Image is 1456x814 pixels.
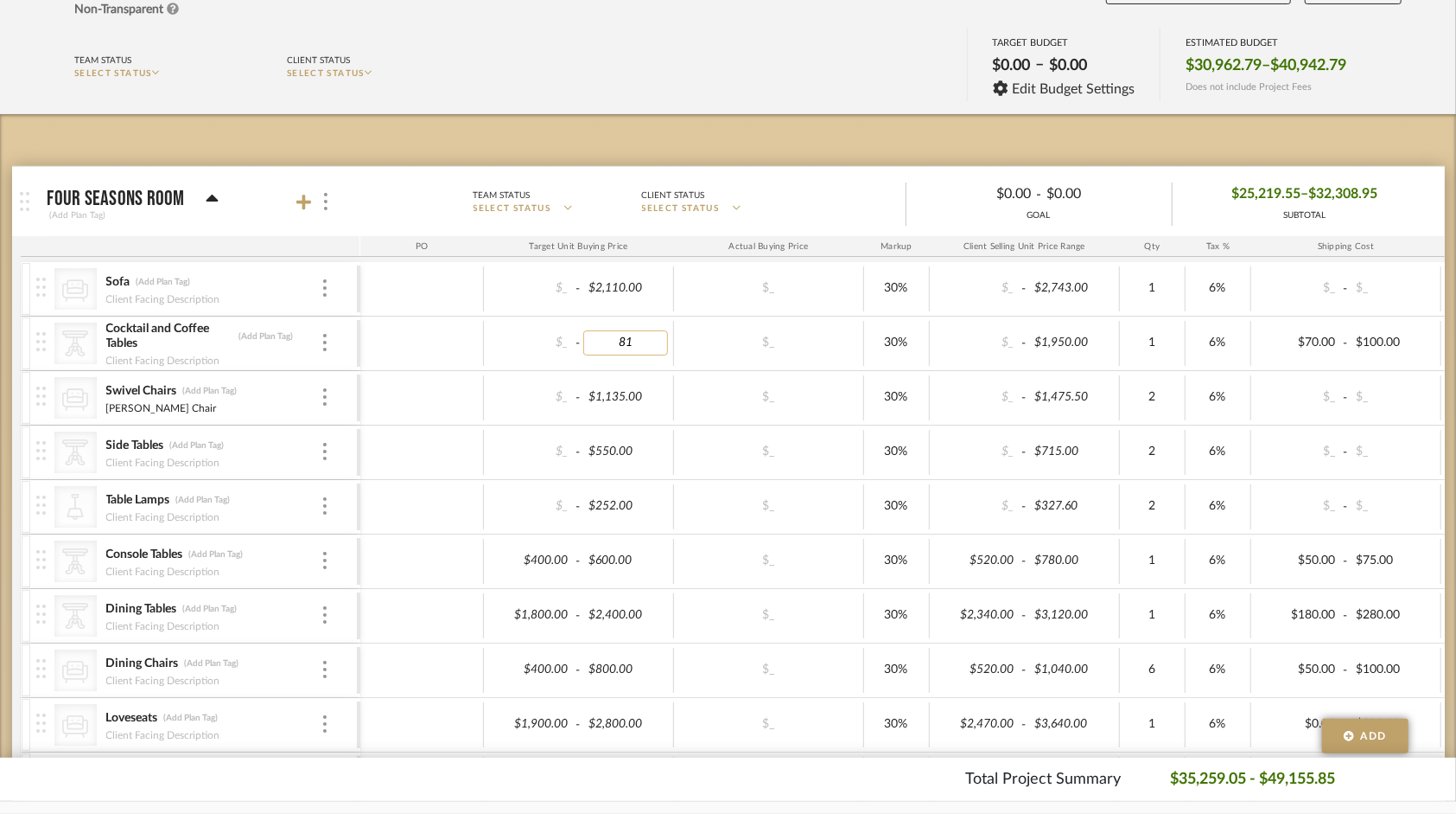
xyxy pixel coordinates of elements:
div: $252.00 [583,494,668,519]
div: $_ [935,276,1020,301]
div: Dining Chairs [105,656,180,672]
div: $_ [1256,276,1341,301]
img: 3dots-v.svg [323,715,327,733]
span: SELECT STATUS [474,202,551,215]
div: $_ [489,439,574,465]
div: 6% [1191,330,1245,356]
div: (Add Plan Tag) [184,657,240,670]
img: vertical-grip.svg [36,387,46,406]
div: $715.00 [1029,439,1114,465]
span: - [573,335,583,352]
div: Client Facing Description [105,672,221,689]
div: 6% [1191,548,1245,574]
span: - [573,607,583,625]
div: $1,475.50 [1029,385,1114,410]
div: $_ [489,330,574,356]
div: Cocktail and Coffee Tables [105,321,234,352]
img: vertical-grip.svg [36,441,46,460]
img: 3dots-v.svg [323,388,327,406]
div: $100.00 [1351,330,1435,356]
span: - [1019,553,1029,570]
div: 30% [869,330,924,356]
div: $1,040.00 [1029,657,1114,683]
div: Client Facing Description [105,291,221,308]
div: 6% [1191,494,1245,519]
img: vertical-grip.svg [36,714,46,733]
div: Client Facing Description [105,618,221,635]
div: 30% [869,494,924,519]
div: $1,950.00 [1029,330,1114,356]
span: - [1340,498,1351,516]
img: grip.svg [20,192,29,211]
div: Tax % [1186,236,1251,257]
div: $2,800.00 [583,712,668,737]
div: $_ [935,439,1020,465]
span: - [573,498,583,516]
div: $327.60 [1029,494,1114,519]
div: 6 [1125,657,1179,683]
div: Client Facing Description [105,563,221,580]
div: $_ [1351,494,1435,519]
div: $_ [721,385,816,410]
div: 30% [869,548,924,574]
div: $_ [1351,385,1435,410]
div: 1 [1125,330,1179,356]
span: - [1340,662,1351,679]
div: $0.00 [1041,181,1157,208]
span: - [1019,607,1029,625]
div: Client Facing Description [105,454,221,471]
div: $_ [721,603,816,628]
div: $180.00 [1256,603,1341,628]
img: vertical-grip.svg [36,496,46,515]
p: Total Project Summary [965,768,1121,792]
div: $_ [1256,385,1341,410]
span: Add [1361,728,1387,744]
div: $50.00 [1256,657,1341,683]
div: Markup [864,236,930,257]
img: vertical-grip.svg [36,332,46,351]
div: $2,110.00 [583,276,668,301]
div: $50.00 [1256,548,1341,574]
span: - [1340,444,1351,461]
div: (Add Plan Tag) [48,208,109,223]
div: $3,120.00 [1029,603,1114,628]
div: 1 [1125,548,1179,574]
div: 6% [1191,657,1245,683]
span: Does not include Project Fees [1186,81,1312,93]
img: vertical-grip.svg [36,278,46,297]
button: Add [1322,719,1408,753]
img: 3dots-v.svg [323,443,327,460]
div: $70.00 [1256,330,1341,356]
span: - [573,444,583,461]
div: Swivel Chairs [105,383,178,400]
span: Non-Transparent [74,3,163,16]
img: 3dots-v.svg [323,279,327,297]
div: Sofa [105,274,131,291]
span: SELECT STATUS [642,202,720,215]
img: vertical-grip.svg [36,659,46,678]
div: Client Facing Description [105,509,221,526]
p: Four Seasons Room [48,189,185,209]
span: $30,962.79 [1186,56,1262,75]
span: - [1019,498,1029,516]
div: Qty [1120,236,1186,257]
div: 6% [1191,712,1245,737]
div: (Add Plan Tag) [169,439,226,452]
div: (Add Plan Tag) [182,385,238,397]
div: 6% [1191,439,1245,465]
div: Client Facing Description [105,727,221,744]
div: Dining Tables [105,601,178,618]
span: - [1340,716,1351,734]
div: 30% [869,603,924,628]
div: $_ [1256,494,1341,519]
div: 30% [869,712,924,737]
p: $35,259.05 - $49,155.85 [1170,768,1335,792]
span: - [573,662,583,679]
div: 30% [869,439,924,465]
span: - [1340,280,1351,298]
span: - [573,716,583,734]
span: - [1340,389,1351,407]
div: $0.00 [1256,712,1341,737]
div: 2 [1125,439,1179,465]
img: 3dots-v.svg [323,497,327,515]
